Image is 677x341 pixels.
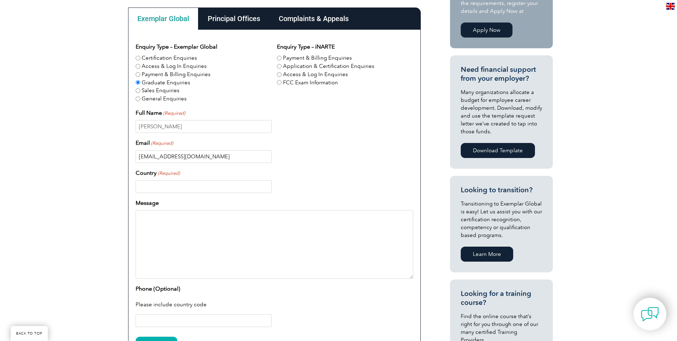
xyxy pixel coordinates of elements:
label: Payment & Billing Enquiries [283,54,352,62]
label: FCC Exam Information [283,79,338,87]
label: Access & Log In Enquiries [283,70,348,79]
p: Many organizations allocate a budget for employee career development. Download, modify and use th... [461,88,542,135]
a: BACK TO TOP [11,326,48,341]
label: Message [136,199,159,207]
h3: Looking to transition? [461,186,542,194]
span: (Required) [150,140,173,147]
img: en [666,3,675,10]
legend: Enquiry Type – iNARTE [277,43,335,51]
p: Transitioning to Exemplar Global is easy! Let us assist you with our certification recognition, c... [461,200,542,239]
a: Apply Now [461,23,512,38]
div: Please include country code [136,296,413,315]
label: Payment & Billing Enquiries [142,70,211,79]
span: (Required) [162,110,185,117]
h3: Need financial support from your employer? [461,65,542,83]
label: Phone (Optional) [136,285,180,293]
h3: Looking for a training course? [461,289,542,307]
div: Exemplar Global [128,8,198,30]
a: Download Template [461,143,535,158]
label: Full Name [136,109,185,117]
div: Principal Offices [198,8,269,30]
legend: Enquiry Type – Exemplar Global [136,43,217,51]
label: Country [136,169,180,177]
span: (Required) [157,170,180,177]
label: Sales Enquiries [142,87,180,95]
label: Graduate Enquiries [142,79,190,87]
a: Learn More [461,247,513,262]
label: Certification Enquiries [142,54,197,62]
label: Access & Log In Enquiries [142,62,207,70]
div: Complaints & Appeals [269,8,358,30]
label: Application & Certification Enquiries [283,62,374,70]
label: Email [136,139,173,147]
label: General Enquiries [142,95,187,103]
img: contact-chat.png [641,305,659,323]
